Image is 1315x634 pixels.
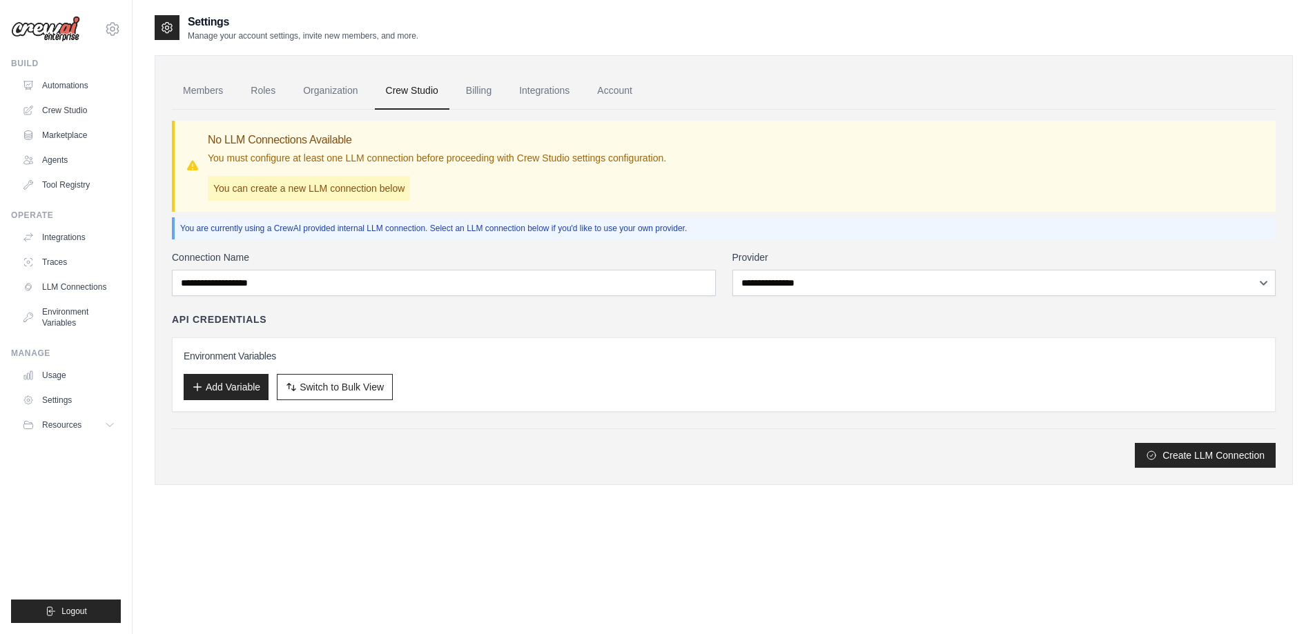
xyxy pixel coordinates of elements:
a: Integrations [508,72,581,110]
p: You are currently using a CrewAI provided internal LLM connection. Select an LLM connection below... [180,223,1270,234]
a: Automations [17,75,121,97]
a: LLM Connections [17,276,121,298]
button: Add Variable [184,374,269,400]
h3: Environment Variables [184,349,1264,363]
p: Manage your account settings, invite new members, and more. [188,30,418,41]
button: Switch to Bulk View [277,374,393,400]
a: Crew Studio [17,99,121,121]
span: Logout [61,606,87,617]
a: Roles [240,72,286,110]
a: Traces [17,251,121,273]
a: Settings [17,389,121,411]
a: Members [172,72,234,110]
a: Agents [17,149,121,171]
div: Operate [11,210,121,221]
img: Logo [11,16,80,42]
a: Integrations [17,226,121,248]
button: Resources [17,414,121,436]
p: You must configure at least one LLM connection before proceeding with Crew Studio settings config... [208,151,666,165]
h2: Settings [188,14,418,30]
a: Tool Registry [17,174,121,196]
span: Switch to Bulk View [300,380,384,394]
a: Environment Variables [17,301,121,334]
a: Crew Studio [375,72,449,110]
div: Manage [11,348,121,359]
a: Marketplace [17,124,121,146]
a: Usage [17,364,121,386]
h4: API Credentials [172,313,266,326]
h3: No LLM Connections Available [208,132,666,148]
div: Build [11,58,121,69]
label: Connection Name [172,250,716,264]
a: Account [586,72,643,110]
label: Provider [732,250,1276,264]
a: Billing [455,72,503,110]
button: Create LLM Connection [1135,443,1276,468]
button: Logout [11,600,121,623]
span: Resources [42,419,81,430]
p: You can create a new LLM connection below [208,176,410,201]
a: Organization [292,72,369,110]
